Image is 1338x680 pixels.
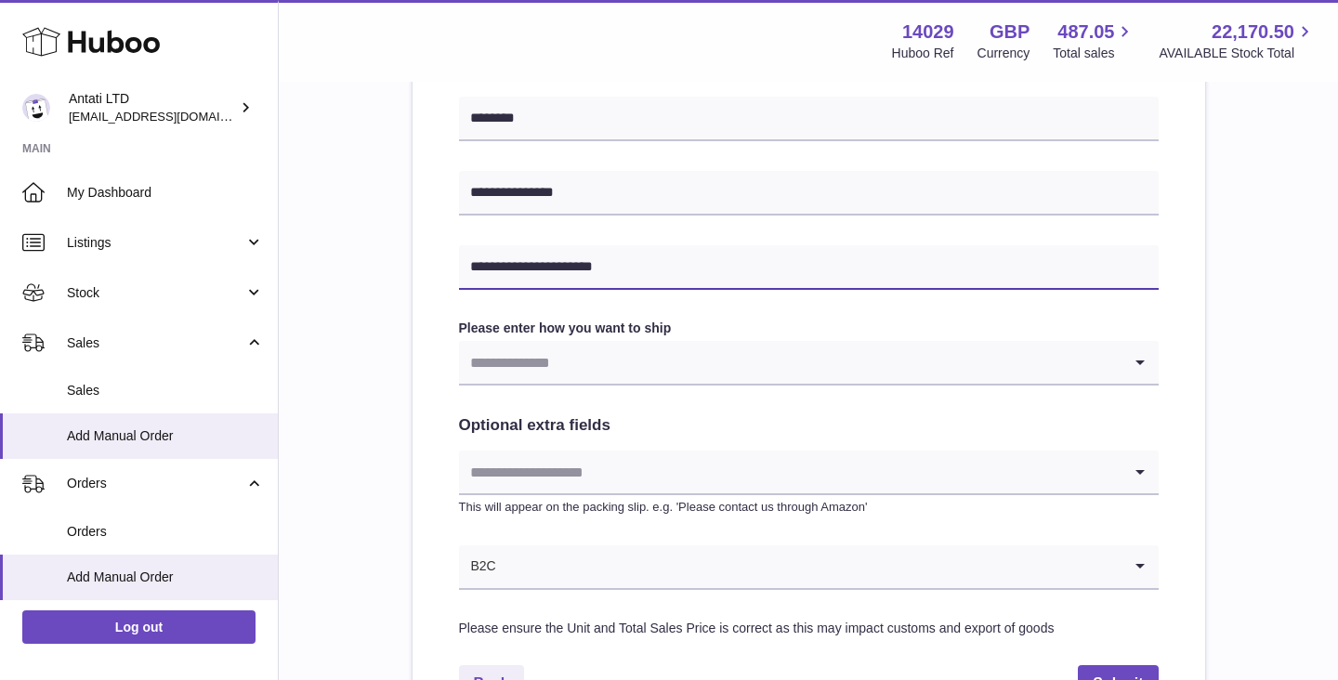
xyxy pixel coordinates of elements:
div: Please ensure the Unit and Total Sales Price is correct as this may impact customs and export of ... [459,620,1159,637]
div: Search for option [459,341,1159,386]
span: Listings [67,234,244,252]
span: Add Manual Order [67,569,264,586]
span: Sales [67,334,244,352]
span: My Dashboard [67,184,264,202]
input: Search for option [459,341,1122,384]
div: Currency [977,45,1030,62]
div: Huboo Ref [892,45,954,62]
span: Orders [67,523,264,541]
strong: GBP [990,20,1030,45]
span: AVAILABLE Stock Total [1159,45,1316,62]
span: B2C [459,545,497,588]
span: 487.05 [1057,20,1114,45]
div: Search for option [459,545,1159,590]
p: This will appear on the packing slip. e.g. 'Please contact us through Amazon' [459,499,1159,516]
div: Search for option [459,451,1159,495]
span: Sales [67,382,264,399]
span: [EMAIL_ADDRESS][DOMAIN_NAME] [69,109,273,124]
span: 22,170.50 [1212,20,1294,45]
span: Add Manual Order [67,427,264,445]
h2: Optional extra fields [459,415,1159,437]
label: Please enter how you want to ship [459,320,1159,337]
span: Total sales [1053,45,1135,62]
span: Stock [67,284,244,302]
img: toufic@antatiskin.com [22,94,50,122]
input: Search for option [497,545,1122,588]
a: 487.05 Total sales [1053,20,1135,62]
span: Orders [67,475,244,492]
a: 22,170.50 AVAILABLE Stock Total [1159,20,1316,62]
div: Antati LTD [69,90,236,125]
a: Log out [22,610,256,644]
strong: 14029 [902,20,954,45]
input: Search for option [459,451,1122,493]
